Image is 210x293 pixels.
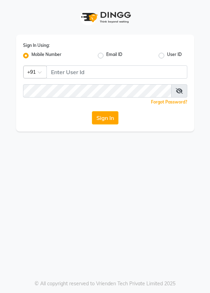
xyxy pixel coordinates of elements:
[77,7,133,28] img: logo1.svg
[106,51,122,60] label: Email ID
[167,51,182,60] label: User ID
[151,99,187,105] a: Forgot Password?
[92,111,118,124] button: Sign In
[23,84,172,98] input: Username
[46,65,187,79] input: Username
[23,42,50,49] label: Sign In Using:
[31,51,61,60] label: Mobile Number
